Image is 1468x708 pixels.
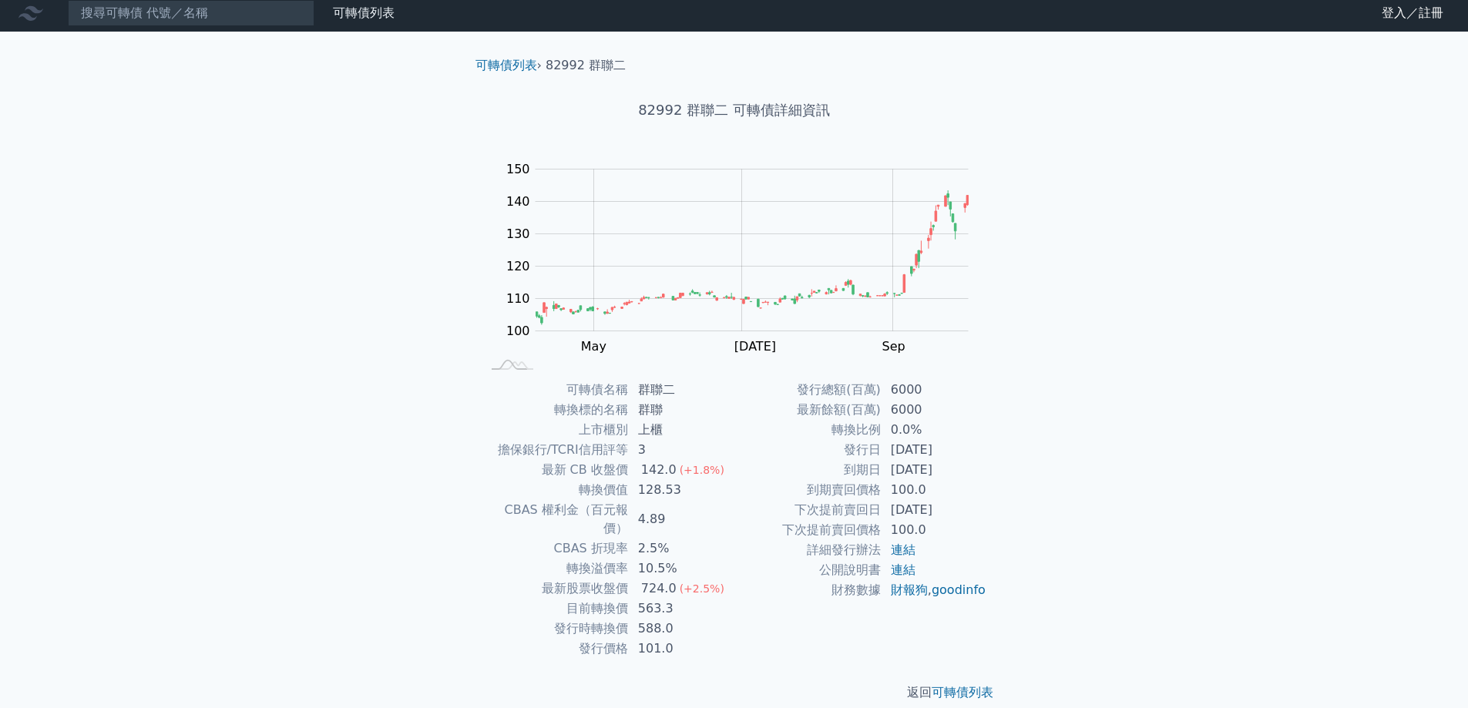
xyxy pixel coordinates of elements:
[1391,634,1468,708] iframe: Chat Widget
[499,162,992,354] g: Chart
[475,58,537,72] a: 可轉債列表
[932,685,993,700] a: 可轉債列表
[734,580,882,600] td: 財務數據
[629,380,734,400] td: 群聯二
[638,461,680,479] div: 142.0
[629,559,734,579] td: 10.5%
[482,500,629,539] td: CBAS 權利金（百元報價）
[629,599,734,619] td: 563.3
[882,339,905,354] tspan: Sep
[482,400,629,420] td: 轉換標的名稱
[482,420,629,440] td: 上市櫃別
[734,560,882,580] td: 公開說明書
[482,619,629,639] td: 發行時轉換價
[734,480,882,500] td: 到期賣回價格
[734,520,882,540] td: 下次提前賣回價格
[891,542,915,557] a: 連結
[475,56,542,75] li: ›
[1369,1,1456,25] a: 登入／註冊
[482,480,629,500] td: 轉換價值
[882,480,987,500] td: 100.0
[482,639,629,659] td: 發行價格
[482,559,629,579] td: 轉換溢價率
[882,460,987,480] td: [DATE]
[546,56,626,75] li: 82992 群聯二
[734,500,882,520] td: 下次提前賣回日
[734,420,882,440] td: 轉換比例
[506,259,530,273] tspan: 120
[482,599,629,619] td: 目前轉換價
[1391,634,1468,708] div: 聊天小工具
[882,420,987,440] td: 0.0%
[891,562,915,577] a: 連結
[932,582,986,597] a: goodinfo
[638,579,680,598] div: 724.0
[482,539,629,559] td: CBAS 折現率
[891,582,928,597] a: 財報狗
[882,400,987,420] td: 6000
[463,683,1006,702] p: 返回
[882,380,987,400] td: 6000
[882,520,987,540] td: 100.0
[882,440,987,460] td: [DATE]
[581,339,606,354] tspan: May
[734,440,882,460] td: 發行日
[629,539,734,559] td: 2.5%
[333,5,395,20] a: 可轉債列表
[882,500,987,520] td: [DATE]
[629,500,734,539] td: 4.89
[506,291,530,306] tspan: 110
[629,400,734,420] td: 群聯
[482,579,629,599] td: 最新股票收盤價
[629,619,734,639] td: 588.0
[506,162,530,176] tspan: 150
[482,440,629,460] td: 擔保銀行/TCRI信用評等
[506,194,530,209] tspan: 140
[629,639,734,659] td: 101.0
[629,480,734,500] td: 128.53
[734,339,776,354] tspan: [DATE]
[482,460,629,480] td: 最新 CB 收盤價
[506,324,530,338] tspan: 100
[629,420,734,440] td: 上櫃
[506,226,530,241] tspan: 130
[734,400,882,420] td: 最新餘額(百萬)
[680,464,724,476] span: (+1.8%)
[734,460,882,480] td: 到期日
[734,540,882,560] td: 詳細發行辦法
[882,580,987,600] td: ,
[463,99,1006,121] h1: 82992 群聯二 可轉債詳細資訊
[629,440,734,460] td: 3
[680,582,724,595] span: (+2.5%)
[734,380,882,400] td: 發行總額(百萬)
[482,380,629,400] td: 可轉債名稱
